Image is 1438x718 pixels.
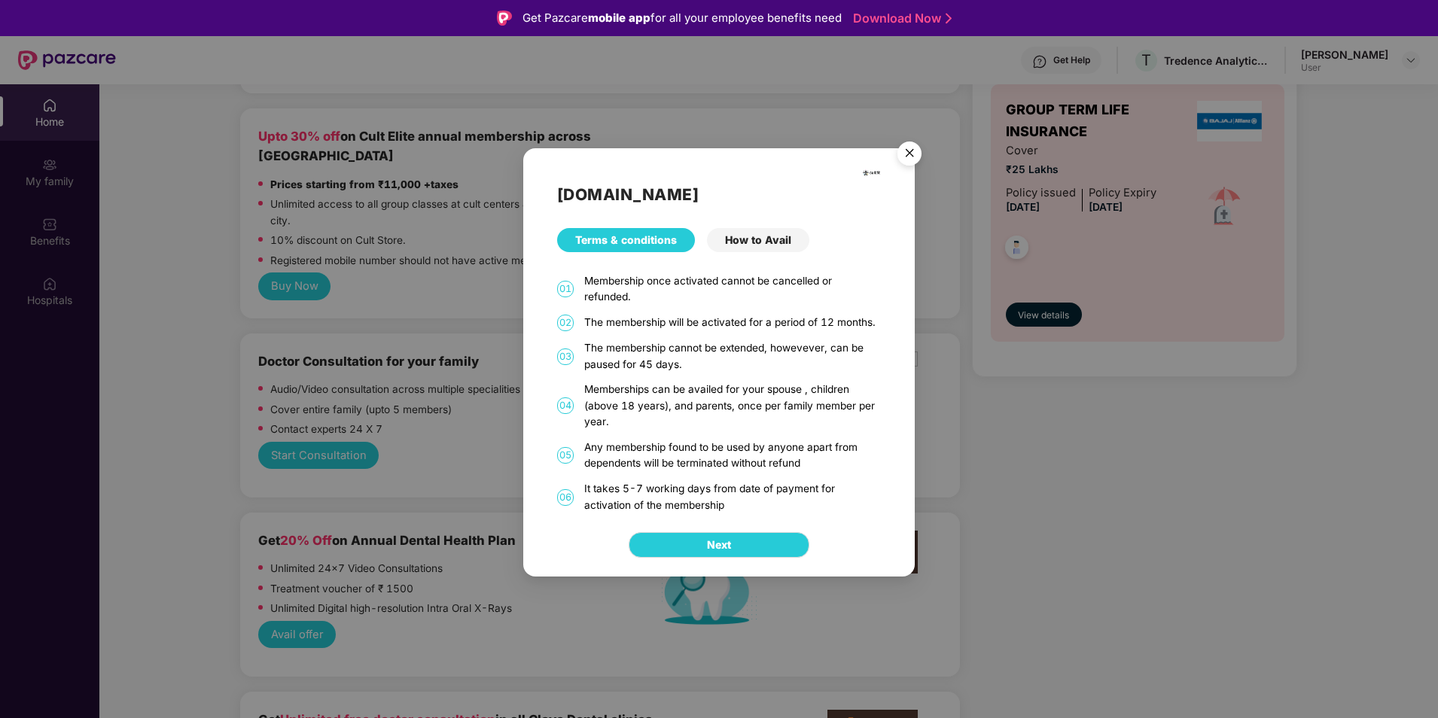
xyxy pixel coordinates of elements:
img: svg+xml;base64,PHN2ZyB4bWxucz0iaHR0cDovL3d3dy53My5vcmcvMjAwMC9zdmciIHdpZHRoPSI1NiIgaGVpZ2h0PSI1Ni... [888,135,931,177]
div: How to Avail [707,228,809,252]
img: Logo [497,11,512,26]
button: Close [888,134,929,175]
h2: [DOMAIN_NAME] [557,182,881,207]
strong: mobile app [588,11,650,25]
div: The membership cannot be extended, howevever, can be paused for 45 days. [584,340,882,373]
span: 01 [557,281,574,298]
div: Memberships can be availed for your spouse , children (above 18 years), and parents, once per fam... [584,382,882,431]
div: It takes 5-7 working days from date of payment for activation of the membership [584,481,882,513]
img: cult.png [862,163,881,182]
img: Stroke [946,11,952,26]
div: The membership will be activated for a period of 12 months. [584,315,882,332]
span: 04 [557,398,574,415]
span: 03 [557,348,574,365]
span: Next [707,537,731,554]
button: Next [629,533,809,558]
a: Download Now [853,11,947,26]
div: Membership once activated cannot be cancelled or refunded. [584,273,882,306]
div: Any membership found to be used by anyone apart from dependents will be terminated without refund [584,440,882,472]
div: Get Pazcare for all your employee benefits need [522,9,842,27]
span: 02 [557,315,574,331]
div: Terms & conditions [557,228,695,252]
span: 06 [557,489,574,506]
span: 05 [557,448,574,464]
